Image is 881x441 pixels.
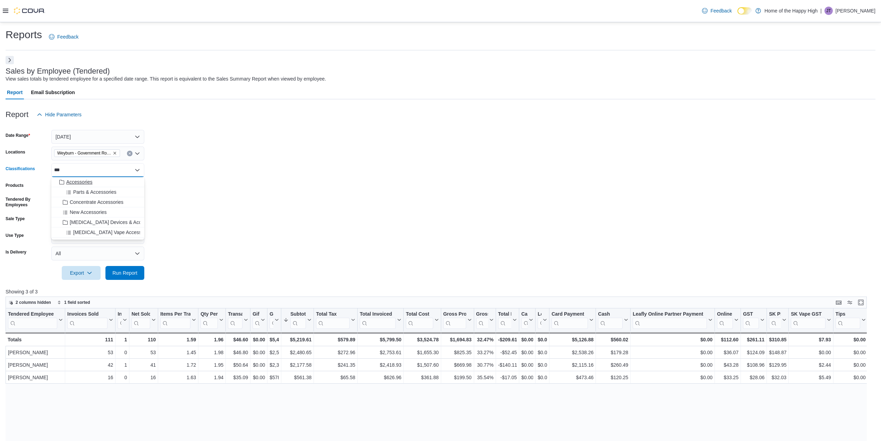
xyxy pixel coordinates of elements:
[131,348,156,357] div: 53
[791,373,831,382] div: $5.49
[476,311,488,317] div: Gross Margin
[598,361,628,369] div: $260.49
[283,361,311,369] div: $2,177.58
[710,7,732,14] span: Feedback
[51,197,144,207] button: Concentrate Accessories
[135,167,140,173] button: Close list of options
[6,133,30,138] label: Date Range
[283,373,311,382] div: $561.38
[717,311,733,317] div: Online Payment
[200,361,223,369] div: 1.95
[54,149,120,157] span: Weyburn - Government Road - Fire & Flower
[476,361,494,369] div: 30.77%
[270,311,273,317] div: Gross Sales
[66,266,96,280] span: Export
[6,75,326,83] div: View sales totals by tendered employee for a specified date range. This report is equivalent to t...
[769,361,786,369] div: $129.95
[8,335,63,344] div: Totals
[160,361,196,369] div: 1.72
[64,300,90,305] span: 1 field sorted
[551,311,588,328] div: Card Payment
[14,7,45,14] img: Cova
[51,217,144,227] button: [MEDICAL_DATA] Devices & Accessories
[498,335,517,344] div: -$209.61
[105,266,144,280] button: Run Report
[538,361,547,369] div: $0.00
[112,269,137,276] span: Run Report
[406,361,438,369] div: $1,507.60
[538,311,541,317] div: Loyalty Redemptions
[699,4,734,18] a: Feedback
[551,373,593,382] div: $473.46
[633,361,712,369] div: $0.00
[717,311,733,328] div: Online Payment
[8,311,57,317] div: Tendered Employee
[118,311,121,317] div: Invoices Ref
[791,361,831,369] div: $2.44
[6,183,24,188] label: Products
[62,266,101,280] button: Export
[769,373,786,382] div: $32.03
[633,311,707,317] div: Leafly Online Partner Payment
[160,373,196,382] div: 1.63
[360,373,401,382] div: $626.96
[633,373,712,382] div: $0.00
[283,348,311,357] div: $2,480.65
[66,178,92,185] span: Accessories
[228,311,248,328] button: Transaction Average
[6,233,24,238] label: Use Type
[743,311,759,317] div: GST
[160,311,190,317] div: Items Per Transaction
[360,361,401,369] div: $2,418.93
[836,7,875,15] p: [PERSON_NAME]
[791,348,831,357] div: $0.00
[131,335,156,344] div: 110
[270,311,279,328] button: Gross Sales
[521,311,528,317] div: Cashback
[521,373,533,382] div: $0.00
[743,311,764,328] button: GST
[253,311,259,328] div: Gift Card Sales
[131,373,156,382] div: 16
[443,361,472,369] div: $669.98
[538,311,541,328] div: Loyalty Redemptions
[253,348,265,357] div: $0.00
[200,373,223,382] div: 1.94
[791,311,831,328] button: SK Vape GST
[6,56,14,64] button: Next
[791,311,826,328] div: SK Vape GST
[633,311,712,328] button: Leafly Online Partner Payment
[51,247,144,260] button: All
[360,335,401,344] div: $5,799.50
[34,108,84,122] button: Hide Parameters
[406,311,438,328] button: Total Cost
[717,311,738,328] button: Online Payment
[551,335,593,344] div: $5,126.88
[200,311,218,317] div: Qty Per Transaction
[8,361,63,369] div: [PERSON_NAME]
[270,373,279,382] div: $578.43
[521,335,533,344] div: $0.00
[253,311,265,328] button: Gift Cards
[118,335,127,344] div: 1
[131,311,150,317] div: Net Sold
[6,110,28,119] h3: Report
[6,216,25,222] label: Sale Type
[406,373,438,382] div: $361.88
[498,311,511,328] div: Total Discount
[538,348,547,357] div: $0.00
[443,311,466,328] div: Gross Profit
[717,361,738,369] div: $43.28
[31,85,75,99] span: Email Subscription
[228,348,248,357] div: $46.80
[290,311,306,317] div: Subtotal
[8,348,63,357] div: [PERSON_NAME]
[118,361,127,369] div: 1
[836,335,866,344] div: $0.00
[67,335,113,344] div: 111
[476,311,494,328] button: Gross Margin
[551,311,588,317] div: Card Payment
[769,311,786,328] button: SK PST
[200,311,223,328] button: Qty Per Transaction
[316,311,350,317] div: Total Tax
